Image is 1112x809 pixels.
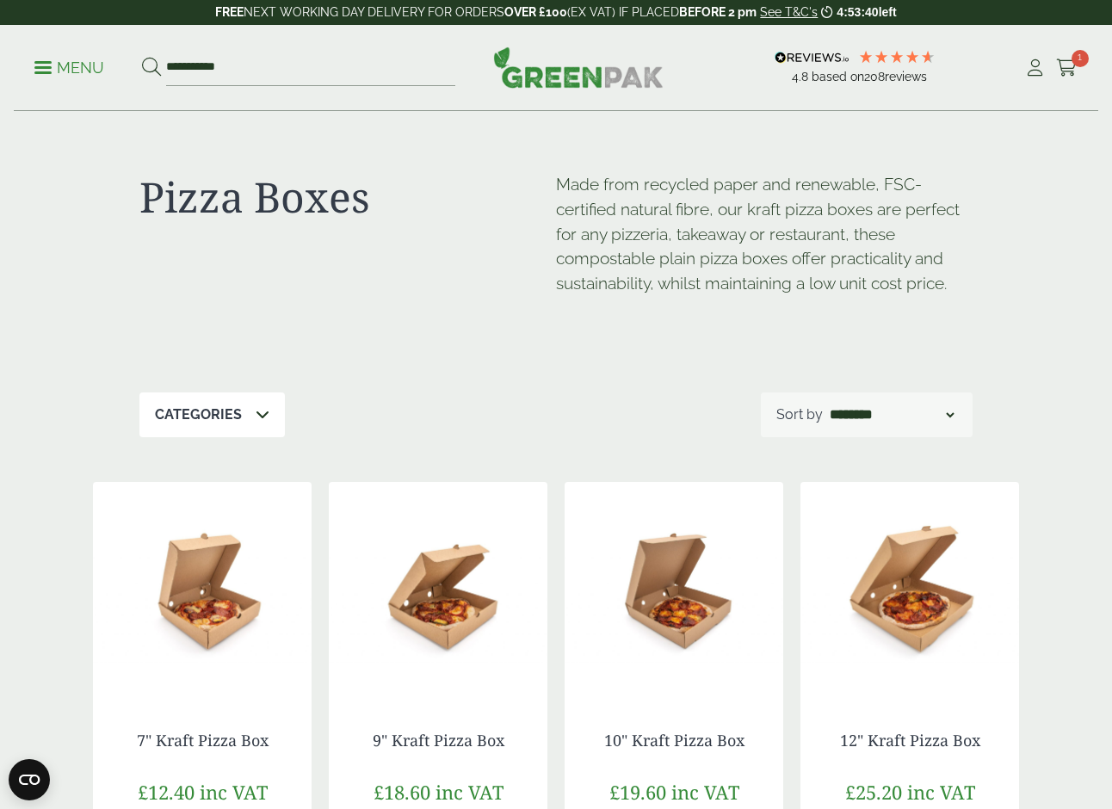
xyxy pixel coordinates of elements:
[137,730,269,750] a: 7" Kraft Pizza Box
[215,5,244,19] strong: FREE
[556,200,960,293] span: ur kraft pizza boxes are perfect for any pizzeria, takeaway or restaurant, these compostable plai...
[1056,59,1078,77] i: Cart
[9,759,50,800] button: Open CMP widget
[760,5,818,19] a: See T&C's
[812,70,864,83] span: Based on
[679,5,757,19] strong: BEFORE 2 pm
[864,70,885,83] span: 208
[1024,59,1046,77] i: My Account
[493,46,664,88] img: GreenPak Supplies
[556,172,973,296] p: Made from recycled paper and renewable, FSC-certified natural fibre, o
[374,779,430,805] span: £18.60
[885,70,927,83] span: reviews
[34,58,104,75] a: Menu
[93,482,312,697] img: 7.5
[604,730,744,750] a: 10" Kraft Pizza Box
[845,779,902,805] span: £25.20
[1072,50,1089,67] span: 1
[155,404,242,425] p: Categories
[840,730,980,750] a: 12" Kraft Pizza Box
[139,172,556,222] h1: Pizza Boxes
[837,5,878,19] span: 4:53:40
[138,779,195,805] span: £12.40
[826,404,957,425] select: Shop order
[858,49,936,65] div: 4.79 Stars
[565,482,783,697] img: 10.5
[800,482,1019,697] img: 12.5
[609,779,666,805] span: £19.60
[436,779,503,805] span: inc VAT
[373,730,504,750] a: 9" Kraft Pizza Box
[879,5,897,19] span: left
[792,70,812,83] span: 4.8
[907,779,975,805] span: inc VAT
[775,52,849,64] img: REVIEWS.io
[671,779,739,805] span: inc VAT
[504,5,567,19] strong: OVER £100
[776,404,823,425] p: Sort by
[329,482,547,697] img: 9.5
[1056,55,1078,81] a: 1
[34,58,104,78] p: Menu
[200,779,268,805] span: inc VAT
